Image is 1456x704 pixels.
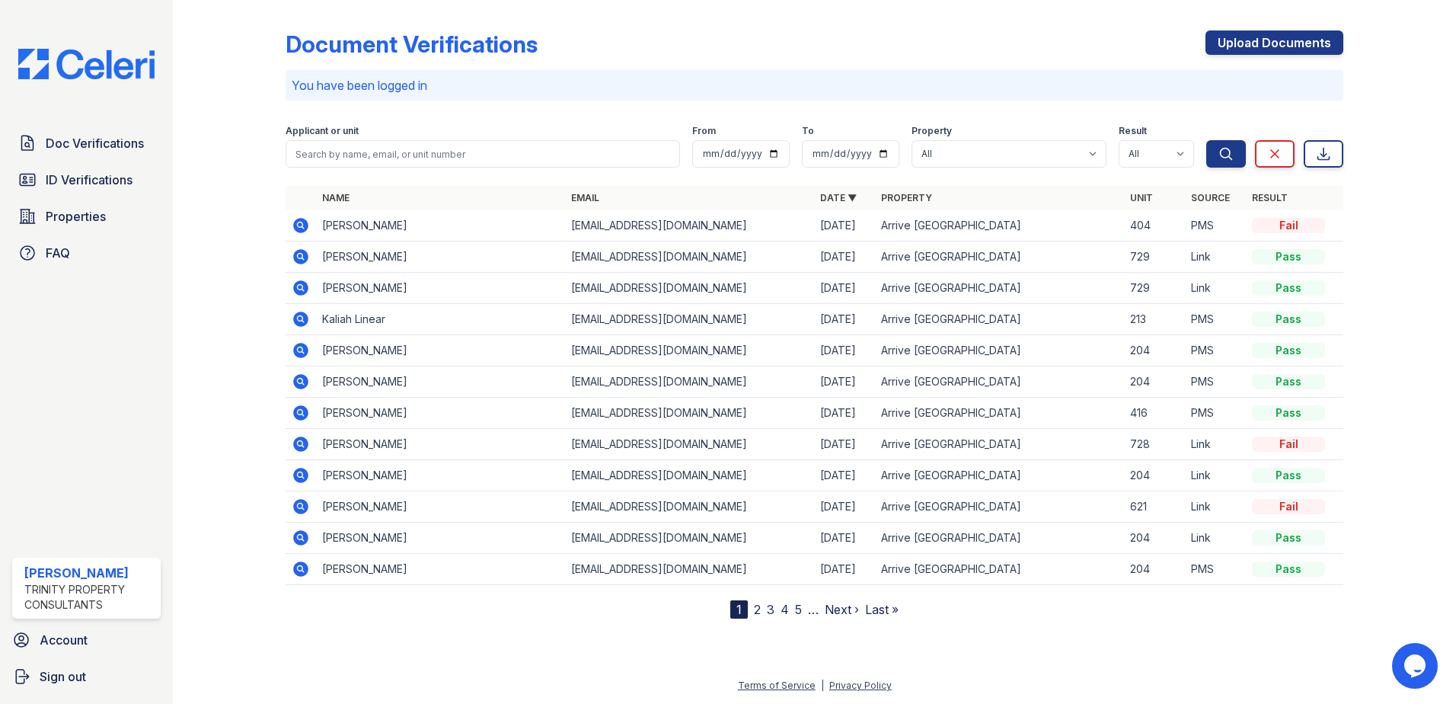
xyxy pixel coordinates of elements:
td: [EMAIL_ADDRESS][DOMAIN_NAME] [565,242,814,273]
td: [PERSON_NAME] [316,491,565,523]
td: [EMAIL_ADDRESS][DOMAIN_NAME] [565,210,814,242]
span: Doc Verifications [46,134,144,152]
div: Fail [1252,218,1325,233]
td: 729 [1124,242,1185,273]
span: Sign out [40,667,86,686]
a: Last » [865,602,899,617]
td: [DATE] [814,554,875,585]
td: Arrive [GEOGRAPHIC_DATA] [875,273,1124,304]
td: Link [1185,491,1246,523]
div: Document Verifications [286,30,538,58]
td: [PERSON_NAME] [316,273,565,304]
td: [EMAIL_ADDRESS][DOMAIN_NAME] [565,398,814,429]
td: [DATE] [814,398,875,429]
img: CE_Logo_Blue-a8612792a0a2168367f1c8372b55b34899dd931a85d93a1a3d3e32e68fde9ad4.png [6,49,167,79]
label: Applicant or unit [286,125,359,137]
td: [PERSON_NAME] [316,460,565,491]
td: [PERSON_NAME] [316,523,565,554]
td: PMS [1185,366,1246,398]
div: Pass [1252,405,1325,421]
td: [EMAIL_ADDRESS][DOMAIN_NAME] [565,491,814,523]
td: Link [1185,429,1246,460]
a: Upload Documents [1205,30,1343,55]
div: | [821,680,824,691]
td: Arrive [GEOGRAPHIC_DATA] [875,460,1124,491]
td: Arrive [GEOGRAPHIC_DATA] [875,366,1124,398]
a: Sign out [6,661,167,692]
td: PMS [1185,554,1246,585]
iframe: chat widget [1392,643,1441,689]
td: [PERSON_NAME] [316,210,565,242]
td: Arrive [GEOGRAPHIC_DATA] [875,210,1124,242]
div: Pass [1252,249,1325,264]
td: PMS [1185,210,1246,242]
td: 416 [1124,398,1185,429]
span: … [808,600,819,619]
td: Link [1185,460,1246,491]
a: Unit [1130,192,1153,203]
td: Arrive [GEOGRAPHIC_DATA] [875,398,1124,429]
a: Terms of Service [738,680,816,691]
div: Pass [1252,468,1325,483]
td: PMS [1185,398,1246,429]
td: [EMAIL_ADDRESS][DOMAIN_NAME] [565,335,814,366]
a: 2 [754,602,761,617]
td: [DATE] [814,523,875,554]
td: [DATE] [814,335,875,366]
a: Source [1191,192,1230,203]
td: 213 [1124,304,1185,335]
div: Pass [1252,562,1325,577]
div: Fail [1252,437,1325,452]
td: [PERSON_NAME] [316,429,565,460]
div: Trinity Property Consultants [24,582,155,613]
td: [DATE] [814,460,875,491]
label: Result [1119,125,1147,137]
td: [DATE] [814,304,875,335]
label: To [802,125,814,137]
span: FAQ [46,244,70,262]
td: [DATE] [814,242,875,273]
td: [DATE] [814,210,875,242]
td: Link [1185,523,1246,554]
td: 204 [1124,335,1185,366]
td: Arrive [GEOGRAPHIC_DATA] [875,491,1124,523]
td: Arrive [GEOGRAPHIC_DATA] [875,242,1124,273]
td: 729 [1124,273,1185,304]
td: 621 [1124,491,1185,523]
td: [EMAIL_ADDRESS][DOMAIN_NAME] [565,304,814,335]
td: [PERSON_NAME] [316,242,565,273]
td: [EMAIL_ADDRESS][DOMAIN_NAME] [565,366,814,398]
a: FAQ [12,238,161,268]
td: Arrive [GEOGRAPHIC_DATA] [875,335,1124,366]
td: [EMAIL_ADDRESS][DOMAIN_NAME] [565,554,814,585]
a: Date ▼ [820,192,857,203]
span: ID Verifications [46,171,133,189]
div: Fail [1252,499,1325,514]
td: Link [1185,273,1246,304]
div: Pass [1252,280,1325,296]
td: [DATE] [814,429,875,460]
td: [PERSON_NAME] [316,554,565,585]
a: 5 [795,602,802,617]
a: ID Verifications [12,165,161,195]
td: Arrive [GEOGRAPHIC_DATA] [875,429,1124,460]
td: [EMAIL_ADDRESS][DOMAIN_NAME] [565,460,814,491]
a: Email [571,192,599,203]
td: 204 [1124,523,1185,554]
input: Search by name, email, or unit number [286,140,680,168]
td: Link [1185,242,1246,273]
td: 404 [1124,210,1185,242]
a: Property [881,192,932,203]
td: [EMAIL_ADDRESS][DOMAIN_NAME] [565,273,814,304]
div: Pass [1252,374,1325,389]
label: Property [912,125,952,137]
td: Arrive [GEOGRAPHIC_DATA] [875,304,1124,335]
td: 728 [1124,429,1185,460]
a: Account [6,625,167,655]
a: Result [1252,192,1288,203]
a: Doc Verifications [12,128,161,158]
td: PMS [1185,335,1246,366]
span: Properties [46,207,106,226]
a: Name [322,192,350,203]
span: Account [40,631,88,649]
